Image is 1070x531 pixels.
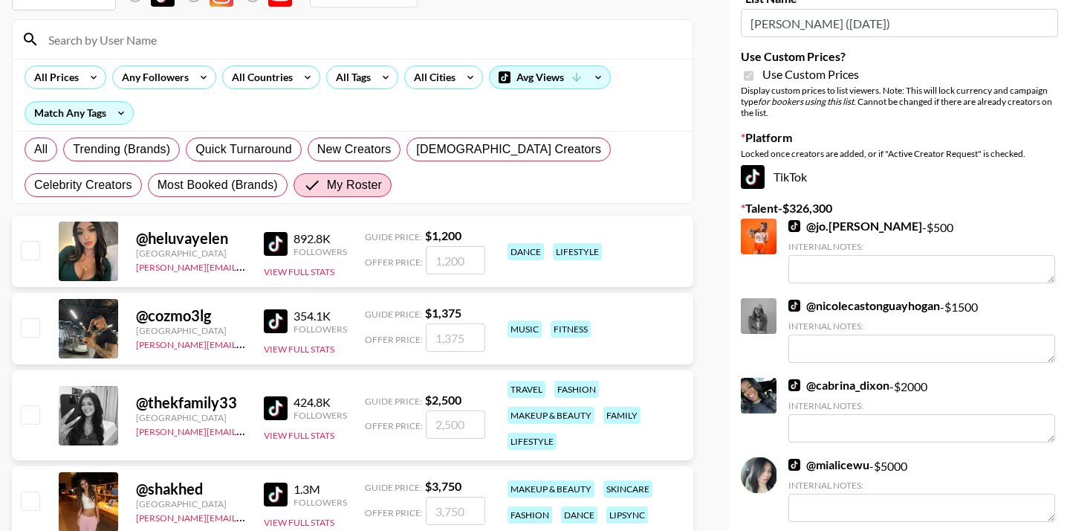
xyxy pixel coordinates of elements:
div: Internal Notes: [788,241,1055,252]
span: Guide Price: [365,231,422,242]
span: Offer Price: [365,334,423,345]
div: skincare [603,480,652,498]
div: makeup & beauty [508,480,594,498]
strong: $ 3,750 [425,479,461,493]
div: [GEOGRAPHIC_DATA] [136,412,246,423]
span: My Roster [327,176,382,194]
div: music [508,321,542,338]
a: @cabrina_dixon [788,378,889,393]
div: 424.8K [294,395,347,410]
div: All Tags [327,66,374,88]
img: TikTok [788,459,800,471]
a: @mialicewu [788,457,869,472]
div: - $ 5000 [788,457,1055,522]
div: All Prices [25,66,82,88]
img: TikTok [264,309,288,333]
div: @ cozmo3lg [136,306,246,325]
span: Trending (Brands) [73,141,170,158]
span: Offer Price: [365,507,423,518]
span: Use Custom Prices [762,67,859,82]
div: Followers [294,246,347,257]
div: makeup & beauty [508,407,594,424]
label: Platform [741,130,1058,145]
div: [GEOGRAPHIC_DATA] [136,498,246,509]
div: lifestyle [553,243,602,260]
div: Internal Notes: [788,400,1055,411]
div: fashion [508,506,552,524]
div: dance [508,243,544,260]
div: Avg Views [490,66,610,88]
label: Use Custom Prices? [741,49,1058,64]
div: TikTok [741,165,1058,189]
div: @ shakhed [136,480,246,498]
div: lipsync [606,506,648,524]
div: [GEOGRAPHIC_DATA] [136,325,246,336]
img: TikTok [264,396,288,420]
label: Talent - $ 326,300 [741,201,1058,216]
a: [PERSON_NAME][EMAIL_ADDRESS][DOMAIN_NAME] [136,509,356,524]
div: dance [561,506,597,524]
div: Followers [294,497,347,508]
button: View Full Stats [264,517,334,528]
span: Guide Price: [365,309,422,320]
input: Search by User Name [39,28,684,51]
div: 354.1K [294,309,347,324]
button: View Full Stats [264,344,334,355]
span: Guide Price: [365,482,422,493]
div: - $ 2000 [788,378,1055,442]
div: fashion [554,381,599,398]
div: - $ 500 [788,219,1055,283]
div: Followers [294,410,347,421]
a: [PERSON_NAME][EMAIL_ADDRESS][DOMAIN_NAME] [136,423,356,437]
div: fitness [551,321,591,338]
img: TikTok [264,232,288,256]
img: TikTok [788,379,800,391]
span: New Creators [317,141,392,158]
div: 1.3M [294,482,347,497]
em: for bookers using this list [758,96,854,107]
strong: $ 2,500 [425,393,461,407]
span: Offer Price: [365,420,423,431]
div: @ thekfamily33 [136,393,246,412]
div: Internal Notes: [788,321,1055,332]
div: [GEOGRAPHIC_DATA] [136,248,246,259]
div: 892.8K [294,231,347,246]
span: Most Booked (Brands) [158,176,278,194]
div: All Countries [223,66,296,88]
span: Celebrity Creators [34,176,132,194]
div: Locked once creators are added, or if "Active Creator Request" is checked. [741,148,1058,159]
input: 1,375 [426,324,485,352]
div: family [603,407,641,424]
div: Followers [294,324,347,335]
input: 3,750 [426,497,485,525]
a: @jo.[PERSON_NAME] [788,219,922,234]
img: TikTok [788,220,800,232]
div: travel [508,381,545,398]
input: 1,200 [426,246,485,274]
div: - $ 1500 [788,298,1055,363]
input: 2,500 [426,411,485,439]
div: Display custom prices to list viewers. Note: This will lock currency and campaign type . Cannot b... [741,85,1058,118]
a: @nicolecastonguayhogan [788,298,940,313]
div: Internal Notes: [788,480,1055,491]
span: Offer Price: [365,257,423,268]
img: TikTok [741,165,765,189]
span: Quick Turnaround [195,141,292,158]
a: [PERSON_NAME][EMAIL_ADDRESS][DOMAIN_NAME] [136,336,356,350]
button: View Full Stats [264,430,334,441]
div: Any Followers [113,66,192,88]
div: All Cities [405,66,458,88]
button: View Full Stats [264,266,334,277]
span: Guide Price: [365,396,422,407]
a: [PERSON_NAME][EMAIL_ADDRESS][DOMAIN_NAME] [136,259,356,273]
div: lifestyle [508,433,557,450]
strong: $ 1,200 [425,228,461,242]
img: TikTok [788,300,800,312]
div: Match Any Tags [25,102,133,124]
span: All [34,141,48,158]
img: TikTok [264,483,288,506]
strong: $ 1,375 [425,306,461,320]
span: [DEMOGRAPHIC_DATA] Creators [416,141,601,158]
div: @ heluvayelen [136,229,246,248]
